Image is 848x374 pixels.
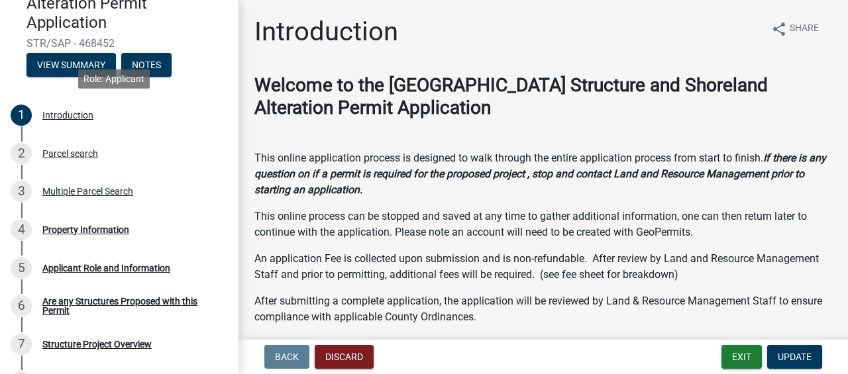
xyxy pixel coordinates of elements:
button: Discard [315,345,374,369]
button: Exit [721,345,762,369]
strong: If there is any question on if a permit is required for the proposed project , stop and contact L... [254,152,826,196]
wm-modal-confirm: Notes [121,61,172,71]
div: Applicant Role and Information [42,263,170,273]
wm-modal-confirm: Summary [26,61,116,71]
p: After submitting a complete application, the application will be reviewed by Land & Resource Mana... [254,293,832,325]
div: Parcel search [42,149,98,158]
div: 4 [11,219,32,240]
div: Role: Applicant [78,69,150,88]
div: Structure Project Overview [42,340,152,349]
div: 6 [11,295,32,316]
button: Notes [121,53,172,77]
div: 5 [11,257,32,279]
div: 3 [11,181,32,202]
span: STR/SAP - 468452 [26,37,212,50]
h1: Introduction [254,16,398,48]
p: This online process can be stopped and saved at any time to gather additional information, one ca... [254,209,832,240]
p: An application Fee is collected upon submission and is non-refundable. After review by Land and R... [254,251,832,283]
div: 1 [11,105,32,126]
button: shareShare [761,16,829,42]
div: Property Information [42,225,129,234]
p: This online application process is designed to walk through the entire application process from s... [254,150,832,198]
button: Back [264,345,309,369]
div: Are any Structures Proposed with this Permit [42,297,217,315]
div: Multiple Parcel Search [42,187,133,196]
button: Update [767,345,822,369]
div: Introduction [42,111,93,120]
strong: Welcome to the [GEOGRAPHIC_DATA] Structure and Shoreland Alteration Permit Application [254,74,768,118]
span: Update [778,351,812,362]
span: Back [275,351,299,362]
button: View Summary [26,53,116,77]
i: share [771,21,787,37]
span: Share [790,21,819,37]
div: 2 [11,143,32,164]
div: 7 [11,334,32,355]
